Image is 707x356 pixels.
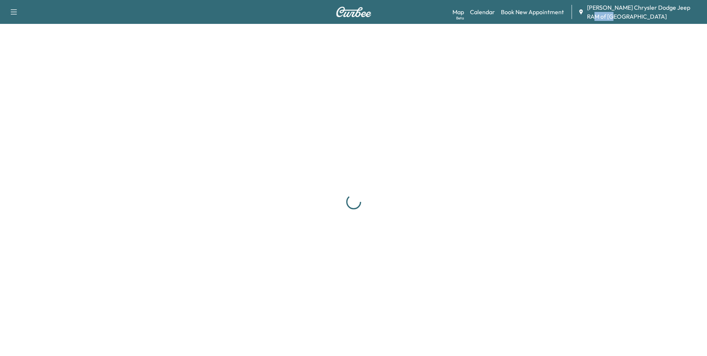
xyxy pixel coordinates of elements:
[501,7,564,16] a: Book New Appointment
[452,7,464,16] a: MapBeta
[456,15,464,21] div: Beta
[470,7,495,16] a: Calendar
[587,3,701,21] span: [PERSON_NAME] Chrysler Dodge Jeep RAM of [GEOGRAPHIC_DATA]
[336,7,372,17] img: Curbee Logo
